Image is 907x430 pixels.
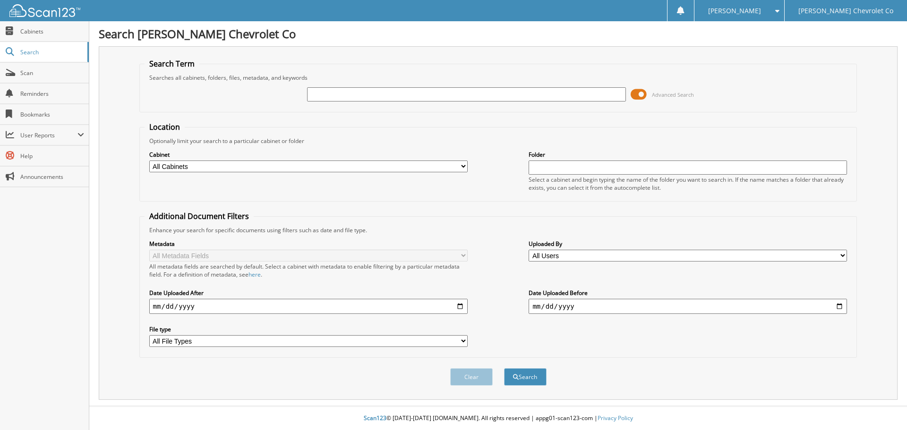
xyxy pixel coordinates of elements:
input: end [529,299,847,314]
img: scan123-logo-white.svg [9,4,80,17]
button: Search [504,368,547,386]
a: Privacy Policy [598,414,633,422]
div: © [DATE]-[DATE] [DOMAIN_NAME]. All rights reserved | appg01-scan123-com | [89,407,907,430]
label: File type [149,325,468,333]
span: Scan [20,69,84,77]
label: Metadata [149,240,468,248]
div: Searches all cabinets, folders, files, metadata, and keywords [145,74,852,82]
h1: Search [PERSON_NAME] Chevrolet Co [99,26,898,42]
label: Folder [529,151,847,159]
label: Cabinet [149,151,468,159]
legend: Search Term [145,59,199,69]
label: Date Uploaded After [149,289,468,297]
span: [PERSON_NAME] [708,8,761,14]
span: Cabinets [20,27,84,35]
label: Uploaded By [529,240,847,248]
span: Scan123 [364,414,386,422]
legend: Location [145,122,185,132]
div: All metadata fields are searched by default. Select a cabinet with metadata to enable filtering b... [149,262,468,278]
div: Enhance your search for specific documents using filters such as date and file type. [145,226,852,234]
span: Search [20,48,83,56]
legend: Additional Document Filters [145,211,254,221]
div: Optionally limit your search to a particular cabinet or folder [145,137,852,145]
div: Select a cabinet and begin typing the name of the folder you want to search in. If the name match... [529,176,847,192]
label: Date Uploaded Before [529,289,847,297]
iframe: Chat Widget [860,385,907,430]
span: User Reports [20,131,77,139]
span: [PERSON_NAME] Chevrolet Co [798,8,893,14]
button: Clear [450,368,493,386]
input: start [149,299,468,314]
span: Bookmarks [20,110,84,118]
span: Announcements [20,173,84,181]
a: here [248,270,261,278]
span: Help [20,152,84,160]
span: Advanced Search [652,91,694,98]
span: Reminders [20,90,84,98]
